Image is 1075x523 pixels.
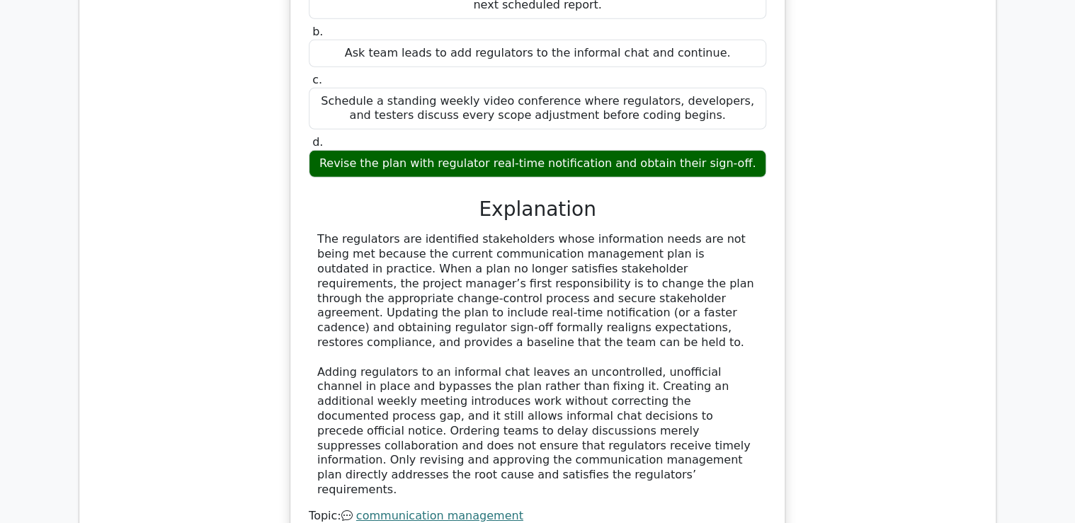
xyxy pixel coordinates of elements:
[317,232,758,497] div: The regulators are identified stakeholders whose information needs are not being met because the ...
[317,197,758,222] h3: Explanation
[312,135,323,149] span: d.
[309,150,766,178] div: Revise the plan with regulator real-time notification and obtain their sign-off.
[312,25,323,38] span: b.
[356,509,523,522] a: communication management
[309,40,766,67] div: Ask team leads to add regulators to the informal chat and continue.
[309,88,766,130] div: Schedule a standing weekly video conference where regulators, developers, and testers discuss eve...
[312,73,322,86] span: c.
